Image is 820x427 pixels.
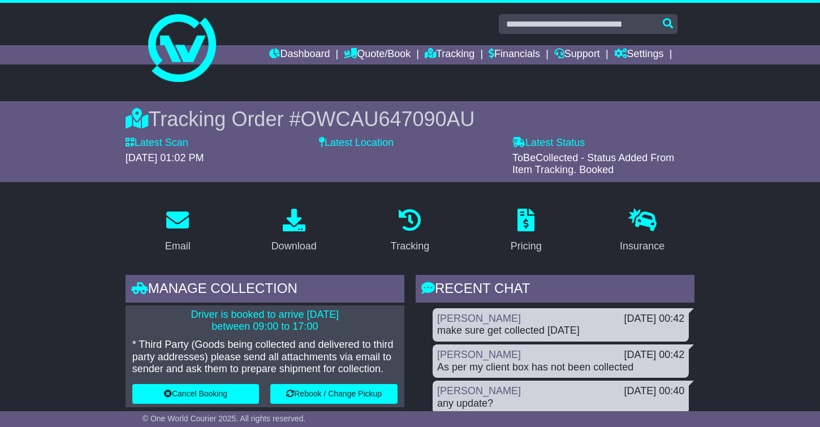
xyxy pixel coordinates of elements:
[126,107,695,131] div: Tracking Order #
[624,349,685,361] div: [DATE] 00:42
[300,107,474,131] span: OWCAU647090AU
[554,45,600,64] a: Support
[132,339,398,376] p: * Third Party (Goods being collected and delivered to third party addresses) please send all atta...
[620,239,664,254] div: Insurance
[437,398,684,410] div: any update?
[132,309,398,333] p: Driver is booked to arrive [DATE] between 09:00 to 17:00
[264,205,324,258] a: Download
[624,385,685,398] div: [DATE] 00:40
[512,137,585,149] label: Latest Status
[612,205,672,258] a: Insurance
[437,313,521,324] a: [PERSON_NAME]
[271,239,317,254] div: Download
[126,137,188,149] label: Latest Scan
[269,45,330,64] a: Dashboard
[416,275,694,305] div: RECENT CHAT
[391,239,429,254] div: Tracking
[437,385,521,396] a: [PERSON_NAME]
[437,349,521,360] a: [PERSON_NAME]
[165,239,191,254] div: Email
[437,325,684,337] div: make sure get collected [DATE]
[143,414,306,423] span: © One World Courier 2025. All rights reserved.
[503,205,549,258] a: Pricing
[614,45,664,64] a: Settings
[158,205,198,258] a: Email
[344,45,411,64] a: Quote/Book
[512,152,674,176] span: ToBeCollected - Status Added From Item Tracking. Booked
[132,384,260,404] button: Cancel Booking
[270,384,398,404] button: Rebook / Change Pickup
[319,137,394,149] label: Latest Location
[126,275,404,305] div: Manage collection
[126,152,204,163] span: [DATE] 01:02 PM
[511,239,542,254] div: Pricing
[383,205,437,258] a: Tracking
[624,313,685,325] div: [DATE] 00:42
[489,45,540,64] a: Financials
[425,45,474,64] a: Tracking
[437,361,684,374] div: As per my client box has not been collected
